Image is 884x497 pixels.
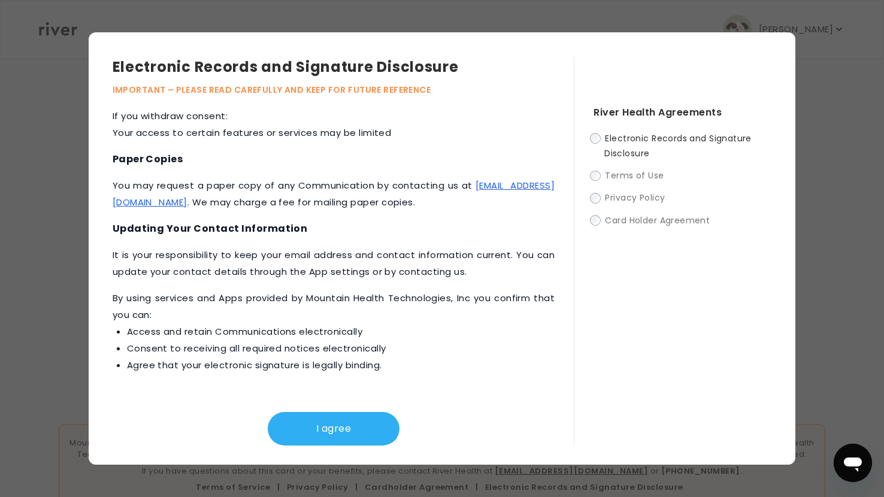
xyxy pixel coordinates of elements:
[127,357,555,374] li: Agree that your electronic signature is legally binding.
[113,108,555,141] p: If you withdraw consent: Your access to certain features or services may be limited
[113,247,555,280] p: It is your responsibility to keep your email address and contact information current. You can upd...
[605,192,665,204] span: Privacy Policy
[113,220,555,237] h4: Updating Your Contact Information
[605,169,664,181] span: Terms of Use
[113,83,574,97] p: IMPORTANT – PLEASE READ CAREFULLY AND KEEP FOR FUTURE REFERENCE
[113,177,555,211] p: You may request a paper copy of any Communication by contacting us at . We may charge a fee for m...
[604,132,752,159] span: Electronic Records and Signature Disclosure
[605,214,710,226] span: Card Holder Agreement
[594,104,771,121] h4: River Health Agreements
[127,323,555,340] li: Access and retain Communications electronically
[113,290,555,374] p: ‍By using services and Apps provided by Mountain Health Technologies, Inc you confirm that you can:
[127,340,555,357] li: Consent to receiving all required notices electronically
[268,412,399,446] button: I agree
[113,56,574,78] h3: Electronic Records and Signature Disclosure
[834,444,872,482] iframe: Button to launch messaging window
[113,151,555,168] h4: Paper Copies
